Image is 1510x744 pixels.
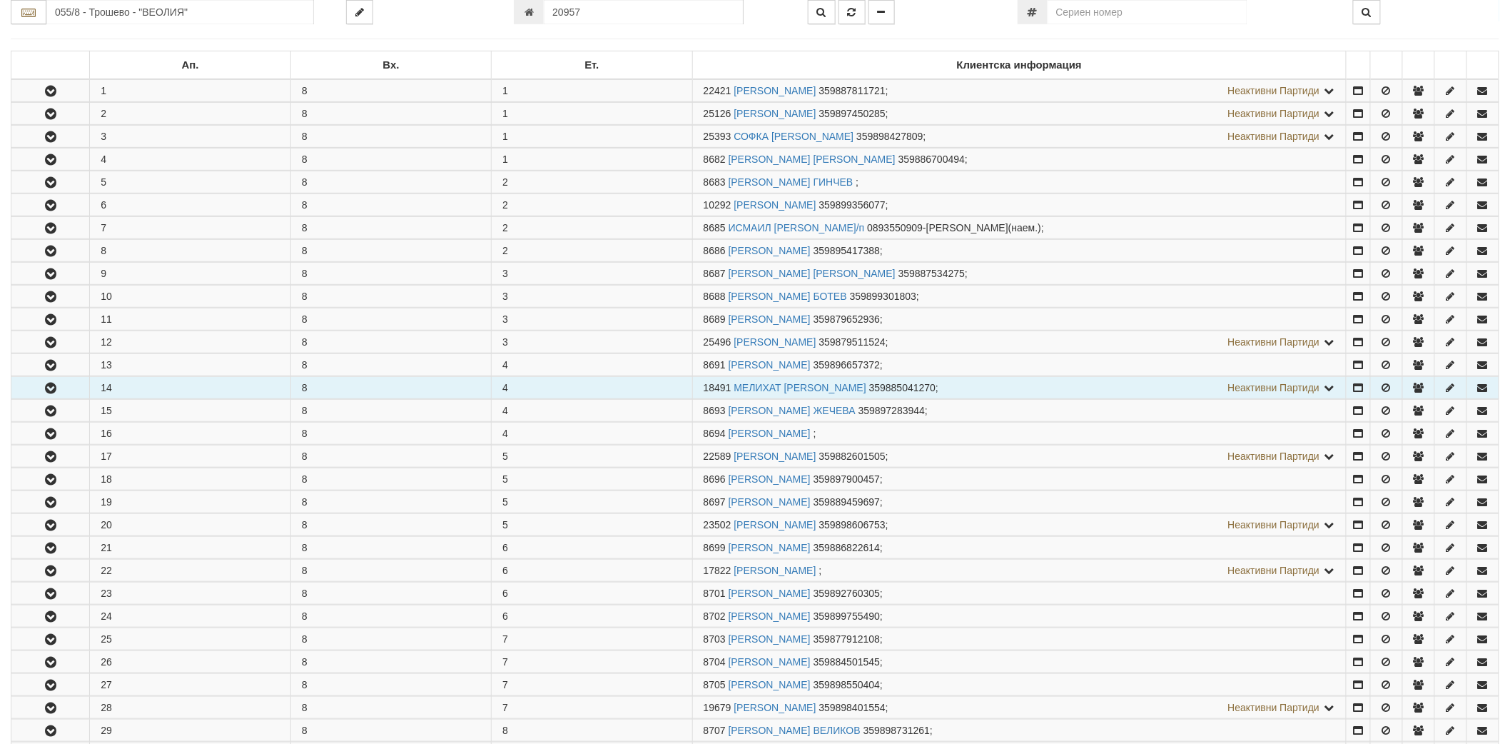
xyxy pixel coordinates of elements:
[290,491,491,513] td: 8
[729,176,853,188] a: [PERSON_NAME] ГИНЧЕВ
[692,331,1346,353] td: ;
[704,131,731,142] span: Партида №
[814,679,880,690] span: 359898550404
[90,308,290,331] td: 11
[814,610,880,622] span: 359899755490
[692,605,1346,628] td: ;
[729,154,896,165] a: [PERSON_NAME] [PERSON_NAME]
[502,725,508,736] span: 8
[734,108,816,119] a: [PERSON_NAME]
[90,651,290,673] td: 26
[704,702,731,713] span: Партида №
[90,400,290,422] td: 15
[1370,51,1402,80] td: : No sort applied, sorting is disabled
[729,542,811,553] a: [PERSON_NAME]
[502,405,508,416] span: 4
[90,377,290,399] td: 14
[290,354,491,376] td: 8
[692,651,1346,673] td: ;
[502,679,508,690] span: 7
[692,79,1346,102] td: ;
[90,537,290,559] td: 21
[692,240,1346,262] td: ;
[502,565,508,576] span: 6
[704,451,731,462] span: Партида №
[1228,565,1320,576] span: Неактивни Партиди
[819,199,886,211] span: 359899356077
[814,473,880,485] span: 359897900457
[692,491,1346,513] td: ;
[90,194,290,216] td: 6
[290,126,491,148] td: 8
[290,697,491,719] td: 8
[704,245,726,256] span: Партида №
[850,291,916,302] span: 359899301803
[290,331,491,353] td: 8
[729,268,896,279] a: [PERSON_NAME] [PERSON_NAME]
[502,245,508,256] span: 2
[502,336,508,348] span: 3
[90,583,290,605] td: 23
[502,633,508,645] span: 7
[1228,85,1320,96] span: Неактивни Партиди
[729,473,811,485] a: [PERSON_NAME]
[734,382,866,393] a: МЕЛИХАТ [PERSON_NAME]
[502,176,508,188] span: 2
[957,59,1082,71] b: Клиентска информация
[869,382,936,393] span: 359885041270
[729,679,811,690] a: [PERSON_NAME]
[90,240,290,262] td: 8
[290,674,491,696] td: 8
[692,354,1346,376] td: ;
[90,697,290,719] td: 28
[692,537,1346,559] td: ;
[704,85,731,96] span: Партида №
[814,245,880,256] span: 359895417388
[692,628,1346,650] td: ;
[90,331,290,353] td: 12
[692,194,1346,216] td: ;
[704,542,726,553] span: Партида №
[729,588,811,599] a: [PERSON_NAME]
[692,171,1346,193] td: ;
[814,542,880,553] span: 359886822614
[704,610,726,622] span: Партида №
[502,291,508,302] span: 3
[90,286,290,308] td: 10
[734,131,854,142] a: СОФКА [PERSON_NAME]
[290,103,491,125] td: 8
[704,359,726,371] span: Партида №
[290,240,491,262] td: 8
[290,194,491,216] td: 8
[729,610,811,622] a: [PERSON_NAME]
[692,217,1346,239] td: ;
[90,171,290,193] td: 5
[704,154,726,165] span: Партида №
[814,496,880,508] span: 359889459697
[90,468,290,491] td: 18
[692,400,1346,422] td: ;
[90,491,290,513] td: 19
[814,313,880,325] span: 359879652936
[502,610,508,622] span: 6
[814,359,880,371] span: 359896657372
[290,583,491,605] td: 8
[290,377,491,399] td: 8
[692,377,1346,399] td: ;
[692,103,1346,125] td: ;
[704,199,731,211] span: Партида №
[1466,51,1499,80] td: : No sort applied, sorting is disabled
[290,423,491,445] td: 8
[502,702,508,713] span: 7
[858,405,925,416] span: 359897283944
[290,263,491,285] td: 8
[290,560,491,582] td: 8
[704,405,726,416] span: Партида №
[290,628,491,650] td: 8
[704,222,726,233] span: Партида №
[90,217,290,239] td: 7
[502,108,508,119] span: 1
[11,51,90,80] td: : No sort applied, sorting is disabled
[704,291,726,302] span: Партида №
[290,171,491,193] td: 8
